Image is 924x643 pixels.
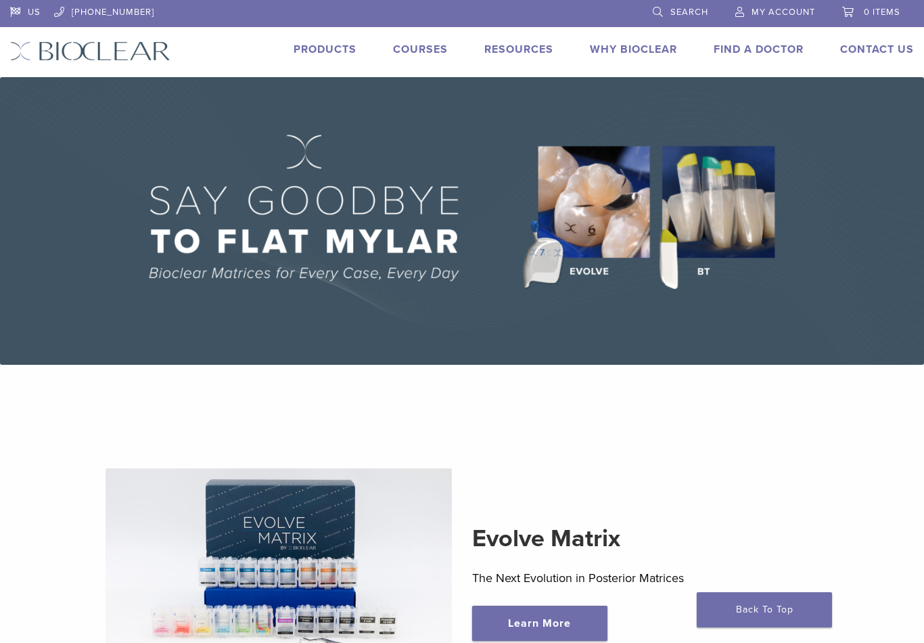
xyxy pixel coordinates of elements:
[294,43,356,56] a: Products
[714,43,804,56] a: Find A Doctor
[670,7,708,18] span: Search
[840,43,914,56] a: Contact Us
[484,43,553,56] a: Resources
[472,523,818,555] h2: Evolve Matrix
[697,592,832,627] a: Back To Top
[752,7,815,18] span: My Account
[864,7,900,18] span: 0 items
[10,41,170,61] img: Bioclear
[472,568,818,588] p: The Next Evolution in Posterior Matrices
[472,606,607,641] a: Learn More
[393,43,448,56] a: Courses
[590,43,677,56] a: Why Bioclear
